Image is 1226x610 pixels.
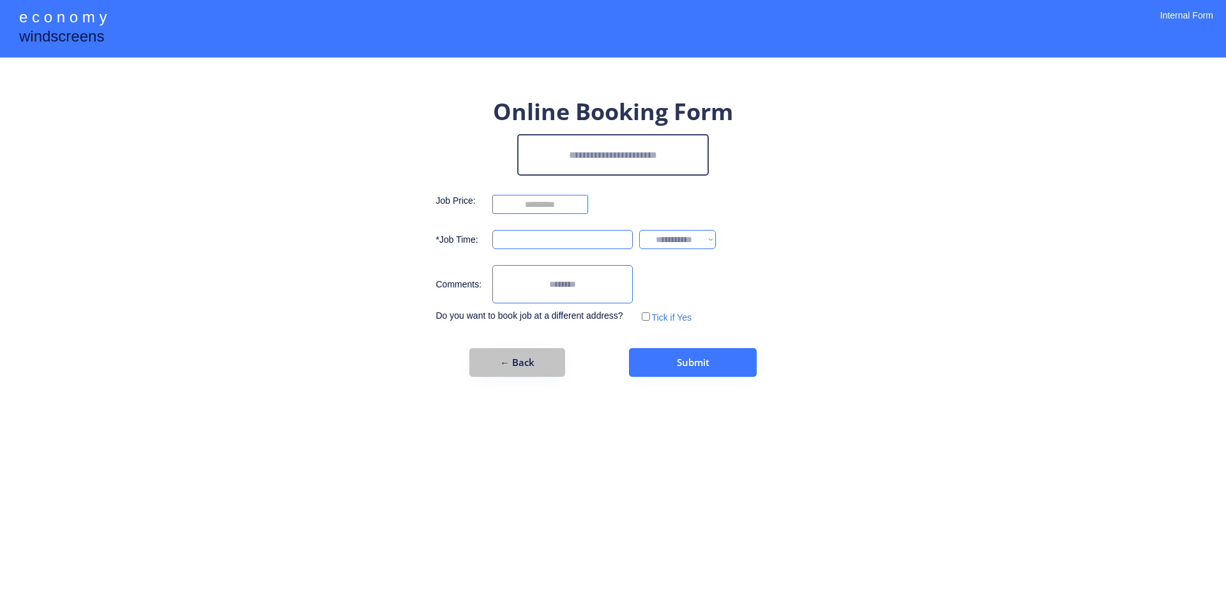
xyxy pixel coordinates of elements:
div: Online Booking Form [493,96,733,128]
div: Comments: [436,278,486,291]
div: windscreens [19,26,104,50]
div: e c o n o m y [19,6,107,31]
div: Internal Form [1160,10,1213,38]
label: Tick if Yes [652,312,692,323]
button: Submit [629,348,757,377]
div: Job Price: [436,195,486,208]
button: ← Back [469,348,565,377]
div: Do you want to book job at a different address? [436,310,633,323]
div: *Job Time: [436,234,486,247]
